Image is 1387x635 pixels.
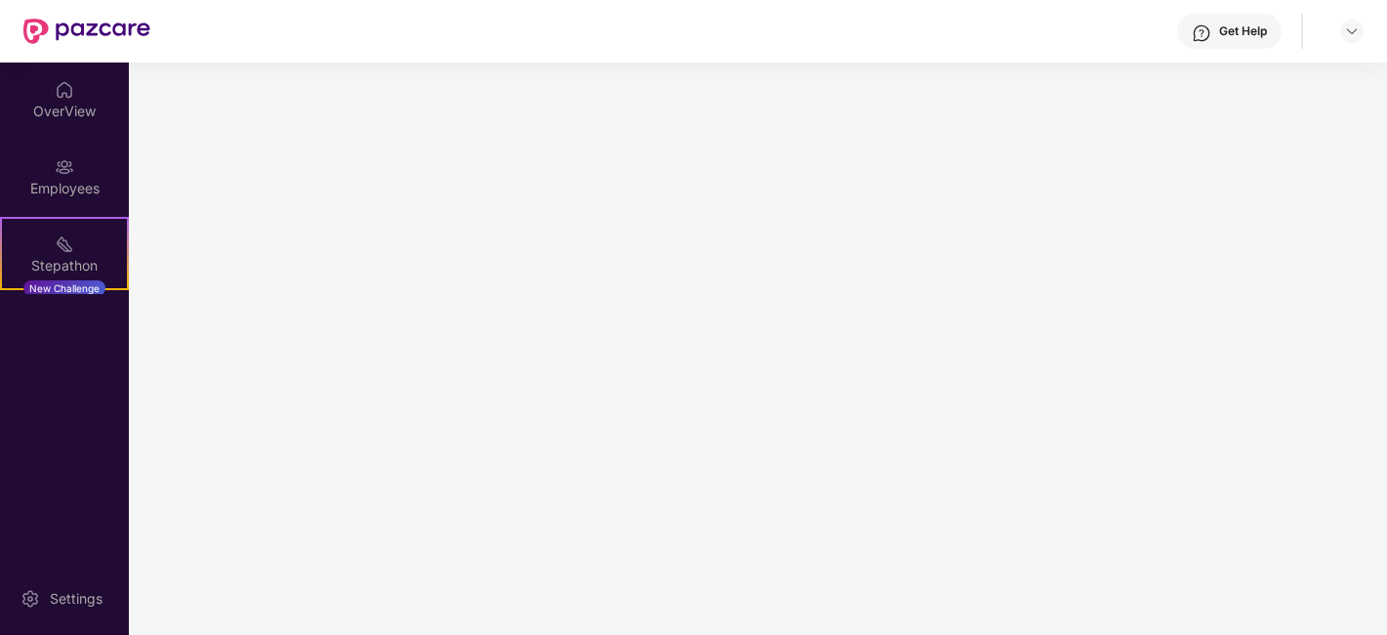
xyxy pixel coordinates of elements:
[55,80,74,100] img: svg+xml;base64,PHN2ZyBpZD0iSG9tZSIgeG1sbnM9Imh0dHA6Ly93d3cudzMub3JnLzIwMDAvc3ZnIiB3aWR0aD0iMjAiIG...
[1344,23,1360,39] img: svg+xml;base64,PHN2ZyBpZD0iRHJvcGRvd24tMzJ4MzIiIHhtbG5zPSJodHRwOi8vd3d3LnczLm9yZy8yMDAwL3N2ZyIgd2...
[44,589,108,609] div: Settings
[23,19,150,44] img: New Pazcare Logo
[2,256,127,275] div: Stepathon
[55,234,74,254] img: svg+xml;base64,PHN2ZyB4bWxucz0iaHR0cDovL3d3dy53My5vcmcvMjAwMC9zdmciIHdpZHRoPSIyMSIgaGVpZ2h0PSIyMC...
[23,280,105,296] div: New Challenge
[1192,23,1211,43] img: svg+xml;base64,PHN2ZyBpZD0iSGVscC0zMngzMiIgeG1sbnM9Imh0dHA6Ly93d3cudzMub3JnLzIwMDAvc3ZnIiB3aWR0aD...
[55,157,74,177] img: svg+xml;base64,PHN2ZyBpZD0iRW1wbG95ZWVzIiB4bWxucz0iaHR0cDovL3d3dy53My5vcmcvMjAwMC9zdmciIHdpZHRoPS...
[1219,23,1267,39] div: Get Help
[20,589,40,609] img: svg+xml;base64,PHN2ZyBpZD0iU2V0dGluZy0yMHgyMCIgeG1sbnM9Imh0dHA6Ly93d3cudzMub3JnLzIwMDAvc3ZnIiB3aW...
